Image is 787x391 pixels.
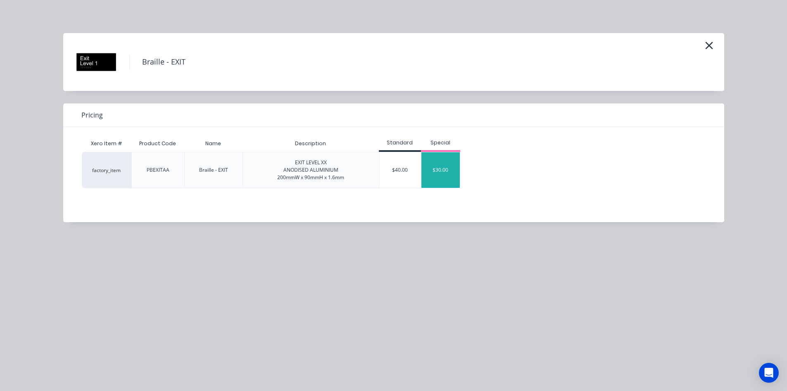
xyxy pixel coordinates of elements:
[421,139,461,146] div: Special
[129,54,198,70] h4: Braille - EXIT
[288,133,333,154] div: Description
[379,139,421,146] div: Standard
[759,363,779,383] div: Open Intercom Messenger
[379,152,421,188] div: $40.00
[76,41,117,83] img: Braille - EXIT
[277,159,344,181] div: EXIT LEVEL XX ANODISED ALUMINIUM 200mmW x 90mmH x 1.6mm
[421,152,460,188] div: $30.00
[81,110,103,120] span: Pricing
[147,166,169,174] div: PBEXITAA
[199,166,228,174] div: Braille - EXIT
[199,133,228,154] div: Name
[82,152,131,188] div: factory_item
[133,133,183,154] div: Product Code
[82,135,131,152] div: Xero Item #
